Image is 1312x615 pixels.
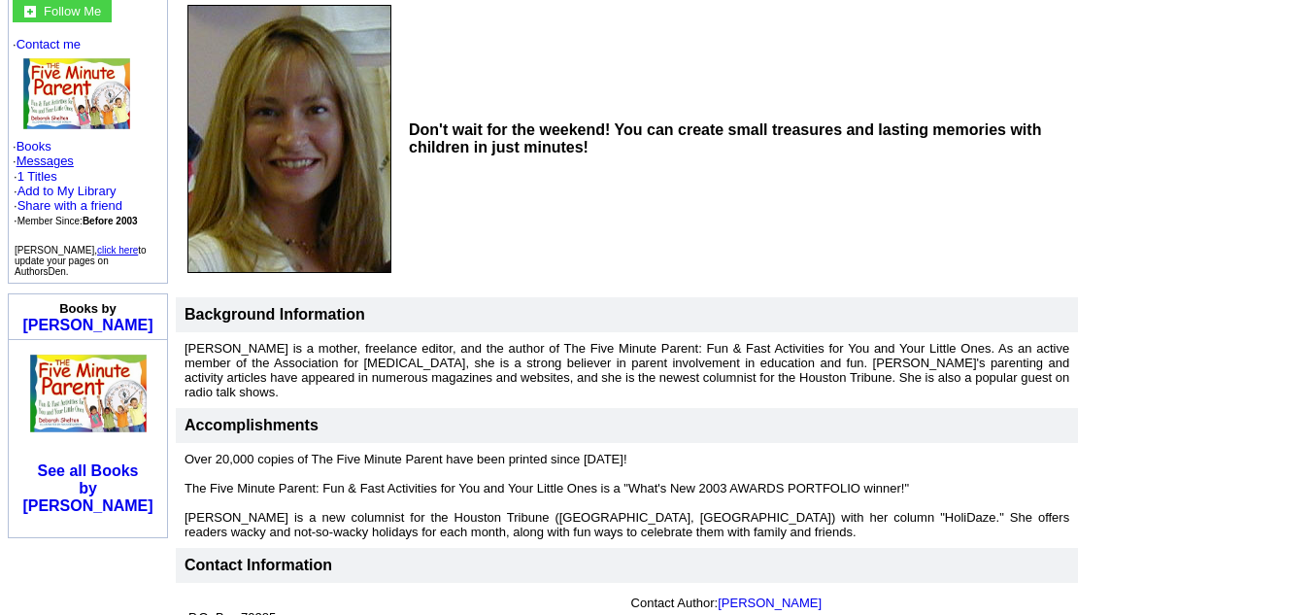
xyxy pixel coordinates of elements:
img: shim.gif [87,345,88,352]
font: Member Since: [17,216,138,226]
img: 7501.jpg [30,355,147,432]
font: · · · [14,184,122,227]
font: · [14,169,138,227]
a: 1 Titles [17,169,57,184]
img: 9478.jpg [187,5,391,273]
a: Follow Me [44,2,101,18]
a: Contact me [17,37,81,51]
a: Add to My Library [17,184,117,198]
a: click here [97,245,138,256]
font: Over 20,000 copies of The Five Minute Parent have been printed since [DATE]! The Five Minute Pare... [185,452,1069,539]
b: Before 2003 [83,216,138,226]
font: [PERSON_NAME], to update your pages on AuthorsDen. [15,245,147,277]
font: · [13,154,74,168]
font: [PERSON_NAME] is a mother, freelance editor, and the author of The Five Minute Parent: Fun & Fast... [185,341,1069,399]
b: Books by [59,301,117,316]
font: Follow Me [44,4,101,18]
a: See all Booksby [PERSON_NAME] [22,462,152,514]
a: Messages [17,154,74,168]
a: Books [17,139,51,154]
b: Don't wait for the weekend! You can create small treasures and lasting memories with children in ... [409,121,1041,155]
font: · · [13,37,163,228]
a: Share with a friend [17,198,122,213]
img: 7501.jpg [23,58,130,129]
font: Contact Author: [631,596,823,610]
a: [PERSON_NAME] [22,317,152,333]
img: gc.jpg [24,6,36,17]
a: [PERSON_NAME] [718,596,822,610]
font: Contact Information [185,557,332,573]
font: Accomplishments [185,417,319,433]
img: shim.gif [30,432,31,442]
b: See all Books by [PERSON_NAME] [22,462,152,514]
b: Background Information [185,306,365,323]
